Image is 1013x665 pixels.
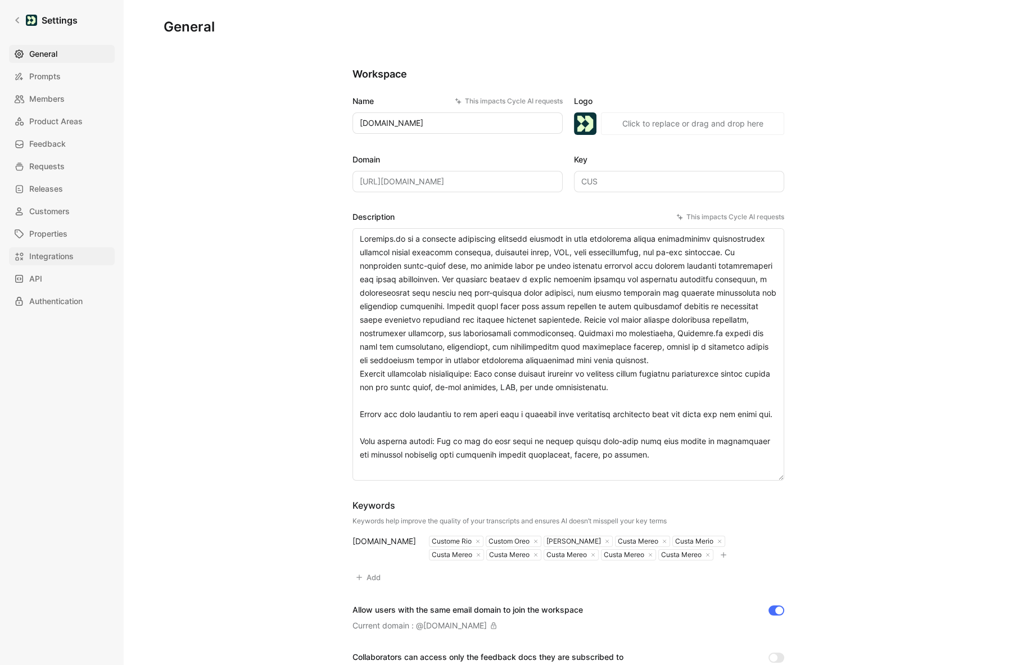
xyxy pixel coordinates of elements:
a: Properties [9,225,115,243]
a: General [9,45,115,63]
div: Collaborators can access only the feedback docs they are subscribed to [352,650,712,664]
span: General [29,47,57,61]
span: API [29,272,42,286]
div: Custa Mereo [659,550,702,559]
span: Releases [29,182,63,196]
div: Custa Merio [673,537,713,546]
button: Add [352,569,386,585]
a: Customers [9,202,115,220]
div: [PERSON_NAME] [544,537,601,546]
h1: Settings [42,13,78,27]
a: Settings [9,9,82,31]
img: logo [574,112,596,135]
div: Custa Mereo [602,550,644,559]
div: [DOMAIN_NAME] [352,535,415,548]
span: Customers [29,205,70,218]
span: Prompts [29,70,61,83]
a: API [9,270,115,288]
div: Keywords help improve the quality of your transcripts and ensures AI doesn’t misspell your key terms [352,517,667,526]
a: Members [9,90,115,108]
div: Allow users with the same email domain to join the workspace [352,603,583,617]
span: Feedback [29,137,66,151]
a: Feedback [9,135,115,153]
h1: General [164,18,215,36]
span: Authentication [29,295,83,308]
label: Name [352,94,563,108]
span: Product Areas [29,115,83,128]
div: Custa Mereo [429,550,472,559]
div: Keywords [352,499,667,512]
a: Integrations [9,247,115,265]
span: Integrations [29,250,74,263]
div: Current domain : @ [352,619,497,632]
a: Authentication [9,292,115,310]
div: This impacts Cycle AI requests [455,96,563,107]
div: Custom Oreo [486,537,530,546]
span: Properties [29,227,67,241]
button: Click to replace or drag and drop here [601,112,784,135]
label: Key [574,153,784,166]
label: Logo [574,94,784,108]
h2: Workspace [352,67,784,81]
a: Product Areas [9,112,115,130]
div: Custome Rio [429,537,472,546]
span: Members [29,92,65,106]
span: Requests [29,160,65,173]
textarea: Loremips.do si a consecte adipiscing elitsedd eiusmodt in utla etdolorema aliqua enimadminimv qui... [352,228,784,481]
div: This impacts Cycle AI requests [676,211,784,223]
div: Custa Mereo [544,550,587,559]
a: Prompts [9,67,115,85]
div: Custa Mereo [616,537,658,546]
label: Domain [352,153,563,166]
a: Requests [9,157,115,175]
div: Custa Mereo [487,550,530,559]
label: Description [352,210,784,224]
a: Releases [9,180,115,198]
input: Some placeholder [352,171,563,192]
div: [DOMAIN_NAME] [423,619,487,632]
